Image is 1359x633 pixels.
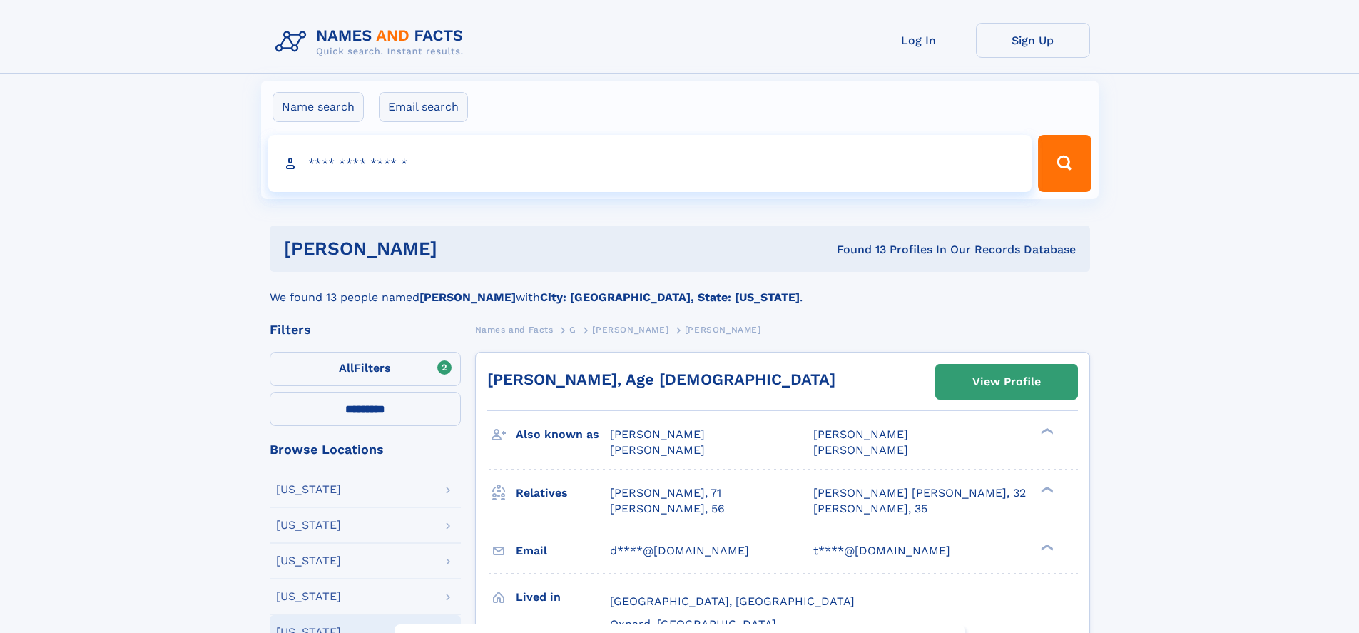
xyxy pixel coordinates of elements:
span: G [569,325,576,335]
span: [PERSON_NAME] [813,427,908,441]
h3: Also known as [516,422,610,447]
span: [PERSON_NAME] [610,443,705,457]
div: Browse Locations [270,443,461,456]
a: Log In [862,23,976,58]
span: [PERSON_NAME] [592,325,668,335]
a: View Profile [936,365,1077,399]
div: [US_STATE] [276,555,341,567]
h1: [PERSON_NAME] [284,240,637,258]
a: [PERSON_NAME] [PERSON_NAME], 32 [813,485,1026,501]
span: Oxnard, [GEOGRAPHIC_DATA] [610,617,776,631]
h3: Relatives [516,481,610,505]
div: ❯ [1037,542,1054,552]
label: Email search [379,92,468,122]
div: ❯ [1037,485,1054,494]
span: [PERSON_NAME] [610,427,705,441]
h3: Lived in [516,585,610,609]
div: Found 13 Profiles In Our Records Database [637,242,1076,258]
button: Search Button [1038,135,1091,192]
div: [US_STATE] [276,484,341,495]
b: [PERSON_NAME] [419,290,516,304]
a: [PERSON_NAME] [592,320,668,338]
label: Filters [270,352,461,386]
div: Filters [270,323,461,336]
a: [PERSON_NAME], 35 [813,501,927,517]
span: All [339,361,354,375]
img: Logo Names and Facts [270,23,475,61]
span: [GEOGRAPHIC_DATA], [GEOGRAPHIC_DATA] [610,594,855,608]
b: City: [GEOGRAPHIC_DATA], State: [US_STATE] [540,290,800,304]
div: [US_STATE] [276,591,341,602]
a: Sign Up [976,23,1090,58]
div: ❯ [1037,427,1054,436]
a: G [569,320,576,338]
div: We found 13 people named with . [270,272,1090,306]
input: search input [268,135,1032,192]
span: [PERSON_NAME] [813,443,908,457]
a: Names and Facts [475,320,554,338]
a: [PERSON_NAME], 71 [610,485,721,501]
a: [PERSON_NAME], Age [DEMOGRAPHIC_DATA] [487,370,835,388]
div: View Profile [972,365,1041,398]
a: [PERSON_NAME], 56 [610,501,725,517]
h3: Email [516,539,610,563]
span: [PERSON_NAME] [685,325,761,335]
div: [US_STATE] [276,520,341,531]
label: Name search [273,92,364,122]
